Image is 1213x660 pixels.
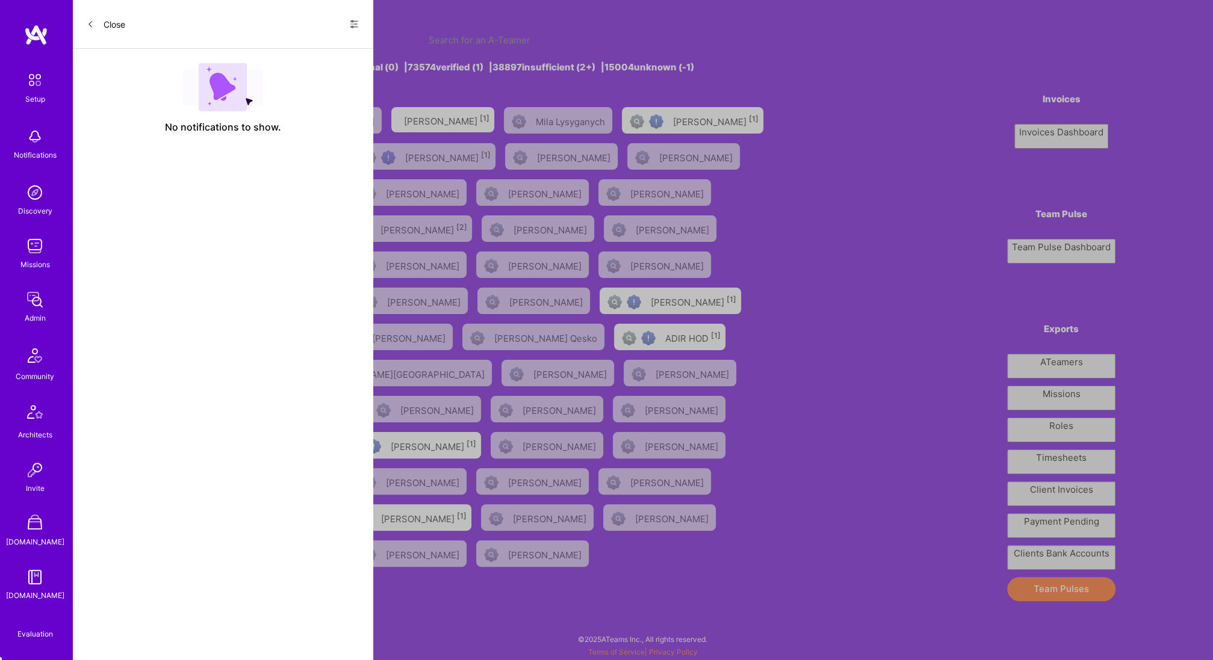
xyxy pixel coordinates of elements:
[23,288,47,312] img: admin teamwork
[17,628,53,640] div: Evaluation
[18,428,52,441] div: Architects
[87,14,125,34] button: Close
[165,121,281,134] span: No notifications to show.
[23,511,47,535] img: A Store
[23,565,47,589] img: guide book
[23,234,47,258] img: teamwork
[183,63,262,111] img: empty
[6,535,64,548] div: [DOMAIN_NAME]
[23,180,47,205] img: discovery
[23,125,47,149] img: bell
[6,589,64,602] div: [DOMAIN_NAME]
[31,618,40,628] i: icon SelectionTeam
[26,482,45,495] div: Invite
[23,458,47,482] img: Invite
[22,67,48,93] img: setup
[20,341,49,370] img: Community
[25,312,46,324] div: Admin
[18,205,52,217] div: Discovery
[24,24,48,46] img: logo
[20,399,49,428] img: Architects
[25,93,45,105] div: Setup
[20,258,50,271] div: Missions
[14,149,57,161] div: Notifications
[16,370,54,383] div: Community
